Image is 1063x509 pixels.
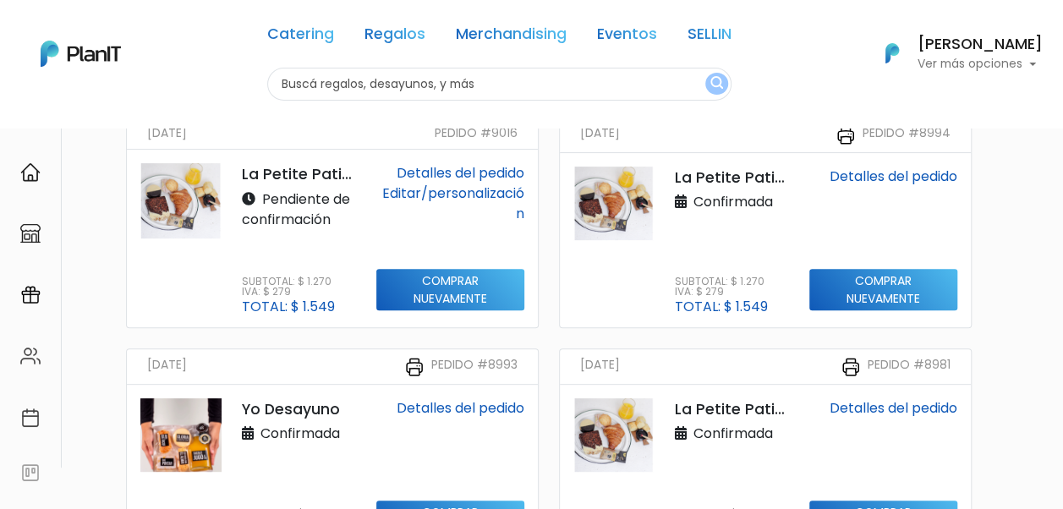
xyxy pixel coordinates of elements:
div: ¿Necesitás ayuda? [87,16,244,49]
p: Confirmada [242,424,340,444]
a: Detalles del pedido [830,398,957,418]
img: search_button-432b6d5273f82d61273b3651a40e1bd1b912527efae98b1b7a1b2c0702e16a8d.svg [710,76,723,92]
button: PlanIt Logo [PERSON_NAME] Ver más opciones [863,31,1043,75]
a: Catering [267,27,334,47]
img: thumb_La_linda-PhotoRoom.png [573,398,655,472]
a: SELLIN [688,27,731,47]
p: La Petite Patisserie de Flor [242,163,356,185]
p: IVA: $ 279 [242,287,335,297]
a: Merchandising [456,27,567,47]
img: PlanIt Logo [874,35,911,72]
img: campaigns-02234683943229c281be62815700db0a1741e53638e28bf9629b52c665b00959.svg [20,285,41,305]
img: printer-31133f7acbd7ec30ea1ab4a3b6864c9b5ed483bd8d1a339becc4798053a55bbc.svg [404,357,425,377]
p: IVA: $ 279 [675,287,768,297]
small: [DATE] [580,356,620,377]
img: printer-31133f7acbd7ec30ea1ab4a3b6864c9b5ed483bd8d1a339becc4798053a55bbc.svg [836,125,856,145]
img: people-662611757002400ad9ed0e3c099ab2801c6687ba6c219adb57efc949bc21e19d.svg [20,346,41,366]
p: Pendiente de confirmación [242,189,356,230]
a: Detalles del pedido [397,398,524,418]
small: Pedido #8994 [863,124,951,145]
img: thumb_La_linda-PhotoRoom.png [140,163,222,238]
p: La Petite Patisserie de Flor [675,167,789,189]
input: Comprar nuevamente [809,269,957,311]
a: Editar/personalización [382,183,524,223]
input: Buscá regalos, desayunos, y más [267,68,731,101]
a: Detalles del pedido [830,167,957,186]
p: Confirmada [675,192,773,212]
p: Ver más opciones [918,58,1043,70]
small: Pedido #8981 [868,356,951,377]
img: thumb_2000___2000-Photoroom__54_.png [140,398,222,472]
img: feedback-78b5a0c8f98aac82b08bfc38622c3050aee476f2c9584af64705fc4e61158814.svg [20,462,41,483]
small: [DATE] [147,356,187,377]
small: Pedido #9016 [435,124,518,142]
p: La Petite Patisserie de Flor [675,398,789,420]
small: Pedido #8993 [431,356,518,377]
p: Subtotal: $ 1.270 [675,276,768,287]
img: thumb_La_linda-PhotoRoom.png [573,167,655,240]
p: Confirmada [675,424,773,444]
img: marketplace-4ceaa7011d94191e9ded77b95e3339b90024bf715f7c57f8cf31f2d8c509eaba.svg [20,223,41,244]
a: Detalles del pedido [397,163,524,183]
small: [DATE] [147,124,187,142]
a: Eventos [597,27,657,47]
img: PlanIt Logo [41,41,121,67]
p: Yo Desayuno [242,398,356,420]
p: Total: $ 1.549 [242,300,335,314]
img: calendar-87d922413cdce8b2cf7b7f5f62616a5cf9e4887200fb71536465627b3292af00.svg [20,408,41,428]
p: Subtotal: $ 1.270 [242,276,335,287]
a: Regalos [364,27,425,47]
img: home-e721727adea9d79c4d83392d1f703f7f8bce08238fde08b1acbfd93340b81755.svg [20,162,41,183]
small: [DATE] [580,124,620,145]
input: Comprar nuevamente [376,269,524,311]
h6: [PERSON_NAME] [918,37,1043,52]
p: Total: $ 1.549 [675,300,768,314]
img: printer-31133f7acbd7ec30ea1ab4a3b6864c9b5ed483bd8d1a339becc4798053a55bbc.svg [841,357,861,377]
